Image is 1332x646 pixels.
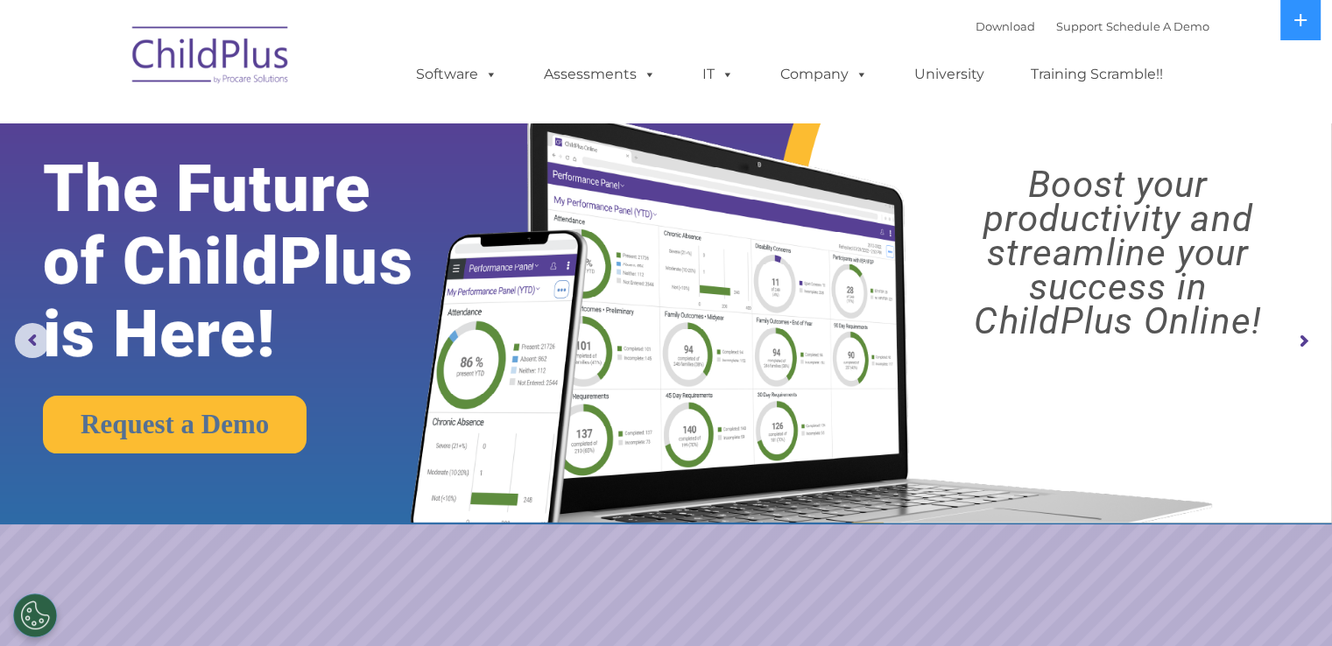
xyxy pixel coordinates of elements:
[123,14,299,102] img: ChildPlus by Procare Solutions
[526,57,673,92] a: Assessments
[763,57,885,92] a: Company
[897,57,1002,92] a: University
[243,116,297,129] span: Last name
[1056,19,1103,33] a: Support
[920,167,1315,338] rs-layer: Boost your productivity and streamline your success in ChildPlus Online!
[43,396,307,453] a: Request a Demo
[243,187,318,200] span: Phone number
[976,19,1035,33] a: Download
[13,593,57,637] button: Cookies Settings
[685,57,751,92] a: IT
[1106,19,1209,33] a: Schedule A Demo
[976,19,1209,33] font: |
[398,57,515,92] a: Software
[43,152,469,370] rs-layer: The Future of ChildPlus is Here!
[1013,57,1180,92] a: Training Scramble!!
